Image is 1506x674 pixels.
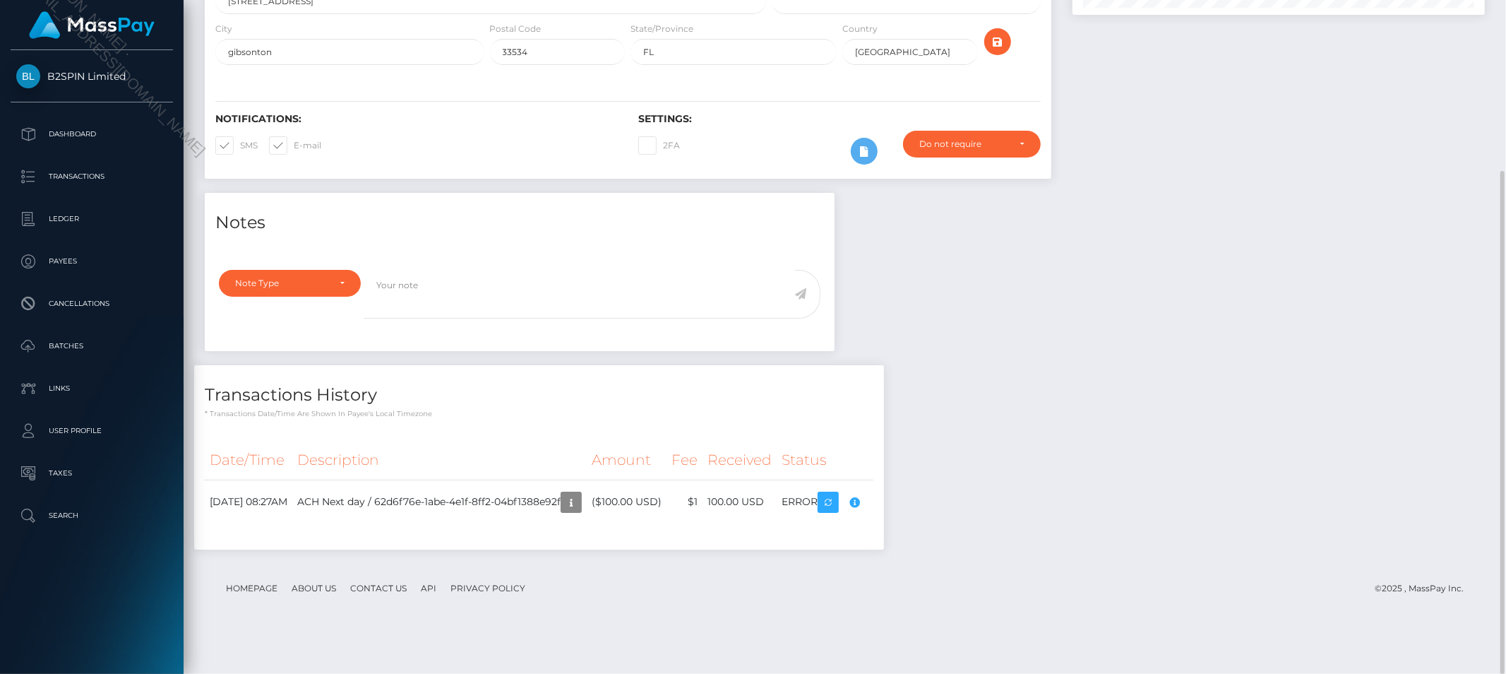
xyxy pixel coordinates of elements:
button: Do not require [903,131,1041,158]
a: Cancellations [11,286,173,321]
p: User Profile [16,420,167,442]
label: City [215,23,232,35]
a: Dashboard [11,117,173,152]
a: Homepage [220,577,283,599]
p: Search [16,505,167,526]
th: Date/Time [205,441,292,480]
th: Amount [587,441,667,480]
a: User Profile [11,413,173,449]
label: E-mail [269,136,321,155]
button: Note Type [219,270,361,297]
a: Batches [11,329,173,364]
div: © 2025 , MassPay Inc. [1375,581,1474,596]
td: $1 [667,480,703,524]
p: * Transactions date/time are shown in payee's local timezone [205,408,873,419]
div: Do not require [919,138,1008,150]
h6: Notifications: [215,113,617,125]
label: SMS [215,136,258,155]
td: 100.00 USD [703,480,777,524]
div: Note Type [235,278,328,289]
a: Links [11,371,173,406]
th: Status [777,441,873,480]
a: Privacy Policy [445,577,531,599]
a: Payees [11,244,173,279]
a: Search [11,498,173,533]
a: Contact Us [345,577,412,599]
th: Fee [667,441,703,480]
th: Received [703,441,777,480]
a: About Us [286,577,342,599]
td: ACH Next day / 62d6f76e-1abe-4e1f-8ff2-04bf1388e92f [292,480,587,524]
a: Transactions [11,159,173,194]
label: 2FA [638,136,680,155]
label: State/Province [631,23,693,35]
p: Links [16,378,167,399]
h4: Notes [215,211,824,235]
img: B2SPIN Limited [16,64,40,88]
a: API [415,577,442,599]
p: Transactions [16,166,167,187]
td: ERROR [777,480,873,524]
p: Batches [16,336,167,357]
a: Taxes [11,456,173,491]
td: ($100.00 USD) [587,480,667,524]
th: Description [292,441,587,480]
label: Country [842,23,878,35]
a: Ledger [11,201,173,237]
label: Postal Code [490,23,542,35]
p: Ledger [16,208,167,230]
p: Cancellations [16,293,167,314]
img: MassPay Logo [29,11,155,39]
p: Taxes [16,463,167,484]
h6: Settings: [638,113,1040,125]
p: Dashboard [16,124,167,145]
h4: Transactions History [205,383,873,408]
p: Payees [16,251,167,272]
span: B2SPIN Limited [11,70,173,83]
td: [DATE] 08:27AM [205,480,292,524]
